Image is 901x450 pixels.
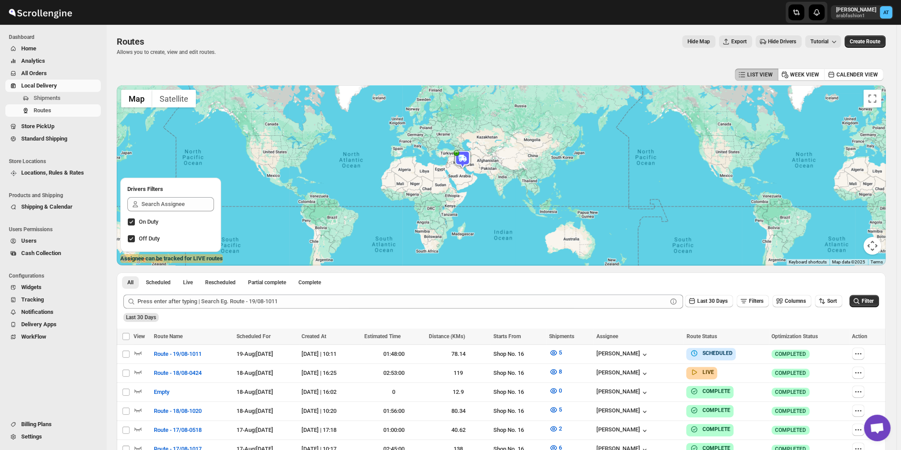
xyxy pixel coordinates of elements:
[117,36,144,47] span: Routes
[824,69,883,81] button: CALENDER VIEW
[544,403,567,417] button: 5
[21,321,57,328] span: Delivery Apps
[429,333,465,339] span: Distance (KMs)
[863,237,881,255] button: Map camera controls
[5,235,101,247] button: Users
[596,426,649,435] button: [PERSON_NAME]
[493,333,521,339] span: Starts From
[775,351,806,358] span: COMPLETED
[775,389,806,396] span: COMPLETED
[237,427,273,433] span: 17-Aug | [DATE]
[127,279,134,286] span: All
[864,415,890,441] a: Open chat
[302,407,359,416] div: [DATE] | 10:20
[139,218,158,225] span: On Duty
[21,333,46,340] span: WorkFlow
[9,192,102,199] span: Products and Shipping
[146,279,171,286] span: Scheduled
[364,333,401,339] span: Estimated Time
[544,365,567,379] button: 8
[5,331,101,343] button: WorkFlow
[690,425,730,434] button: COMPLETE
[702,369,714,375] b: LIVE
[120,254,223,263] label: Assignee can be tracked for LIVE routes
[747,71,773,78] span: LIST VIEW
[790,71,819,78] span: WEEK VIEW
[596,388,649,397] button: [PERSON_NAME]
[682,35,715,48] button: Map action label
[21,123,54,130] span: Store PickUp
[690,349,732,358] button: SCHEDULED
[34,107,51,114] span: Routes
[237,408,273,414] span: 18-Aug | [DATE]
[810,38,828,45] span: Tutorial
[836,71,878,78] span: CALENDER VIEW
[21,296,44,303] span: Tracking
[154,333,183,339] span: Route Name
[119,254,148,265] a: Open this area in Google Maps (opens a new window)
[5,318,101,331] button: Delivery Apps
[134,333,145,339] span: View
[117,49,216,56] p: Allows you to create, view and edit routes.
[596,333,618,339] span: Assignee
[785,298,806,304] span: Columns
[9,272,102,279] span: Configurations
[863,90,881,107] button: Toggle fullscreen view
[149,347,207,361] button: Route - 19/08-1011
[5,294,101,306] button: Tracking
[719,35,752,48] button: Export
[126,314,156,320] span: Last 30 Days
[237,389,273,395] span: 18-Aug | [DATE]
[149,366,207,380] button: Route - 18/08-0424
[5,418,101,431] button: Billing Plans
[21,421,52,427] span: Billing Plans
[21,135,67,142] span: Standard Shipping
[429,388,488,397] div: 12.9
[5,167,101,179] button: Locations, Rules & Rates
[493,388,544,397] div: Shop No. 16
[154,350,202,358] span: Route - 19/08-1011
[852,333,867,339] span: Action
[21,82,57,89] span: Local Delivery
[5,92,101,104] button: Shipments
[690,406,730,415] button: COMPLETE
[154,369,202,378] span: Route - 18/08-0424
[139,235,160,242] span: Off Duty
[772,295,811,307] button: Columns
[149,385,175,399] button: Empty
[21,203,73,210] span: Shipping & Calendar
[364,426,424,435] div: 01:00:00
[5,431,101,443] button: Settings
[122,276,139,289] button: All routes
[149,423,207,437] button: Route - 17/08-0518
[302,333,326,339] span: Created At
[596,407,649,416] div: [PERSON_NAME]
[21,57,45,64] span: Analytics
[493,350,544,358] div: Shop No. 16
[849,295,879,307] button: Filter
[775,370,806,377] span: COMPLETED
[429,369,488,378] div: 119
[302,388,359,397] div: [DATE] | 16:02
[559,349,562,356] span: 5
[544,422,567,436] button: 2
[302,369,359,378] div: [DATE] | 16:25
[183,279,193,286] span: Live
[815,295,842,307] button: Sort
[870,259,883,264] a: Terms
[850,38,880,45] span: Create Route
[5,281,101,294] button: Widgets
[21,70,47,76] span: All Orders
[5,67,101,80] button: All Orders
[775,408,806,415] span: COMPLETED
[805,35,841,48] button: Tutorial
[559,425,562,432] span: 2
[596,369,649,378] button: [PERSON_NAME]
[364,369,424,378] div: 02:53:00
[5,306,101,318] button: Notifications
[493,426,544,435] div: Shop No. 16
[152,90,196,107] button: Show satellite imagery
[771,333,818,339] span: Optimization Status
[9,226,102,233] span: Users Permissions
